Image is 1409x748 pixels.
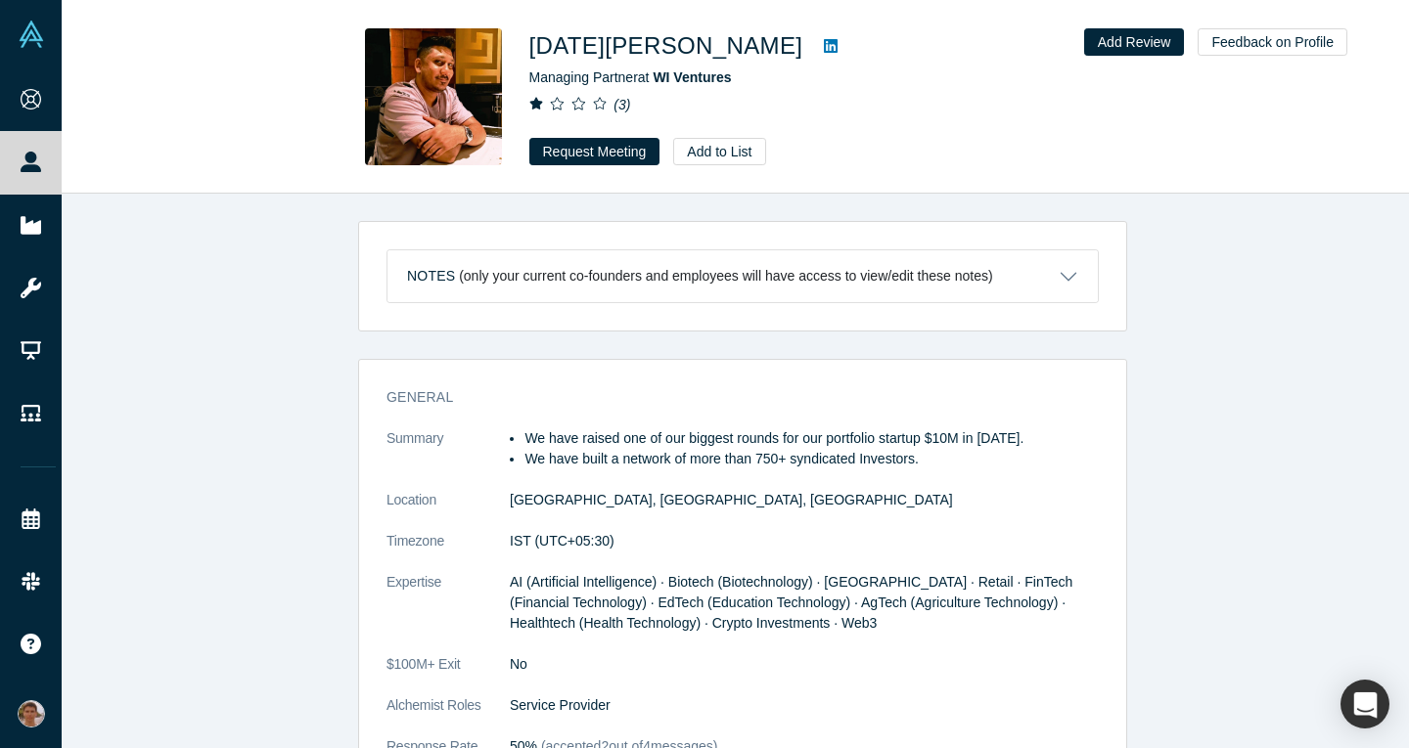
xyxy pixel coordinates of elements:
[529,69,732,85] span: Managing Partner at
[524,428,1099,449] li: We have raised one of our biggest rounds for our portfolio startup $10M in [DATE].
[510,490,1099,510] dd: [GEOGRAPHIC_DATA], [GEOGRAPHIC_DATA], [GEOGRAPHIC_DATA]
[653,69,731,85] a: WI Ventures
[386,654,510,695] dt: $100M+ Exit
[407,266,455,286] h3: Notes
[510,574,1072,631] span: AI (Artificial Intelligence) · Biotech (Biotechnology) · [GEOGRAPHIC_DATA] · Retail · FinTech (Fi...
[1198,28,1347,56] button: Feedback on Profile
[386,695,510,736] dt: Alchemist Roles
[614,97,630,112] i: ( 3 )
[386,490,510,531] dt: Location
[18,700,45,727] img: Mikhail Baklanov's Account
[387,250,1098,302] button: Notes (only your current co-founders and employees will have access to view/edit these notes)
[673,138,765,165] button: Add to List
[386,428,510,490] dt: Summary
[510,531,1099,551] dd: IST (UTC+05:30)
[524,449,1099,469] li: We have built a network of more than 750+ syndicated Investors.
[529,28,803,64] h1: [DATE][PERSON_NAME]
[510,695,1099,716] dd: Service Provider
[386,387,1071,408] h3: General
[386,572,510,654] dt: Expertise
[529,138,660,165] button: Request Meeting
[386,531,510,572] dt: Timezone
[510,654,1099,675] dd: No
[18,21,45,48] img: Alchemist Vault Logo
[1084,28,1185,56] button: Add Review
[365,28,502,165] img: Kartik Agnihotri's Profile Image
[459,268,993,285] p: (only your current co-founders and employees will have access to view/edit these notes)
